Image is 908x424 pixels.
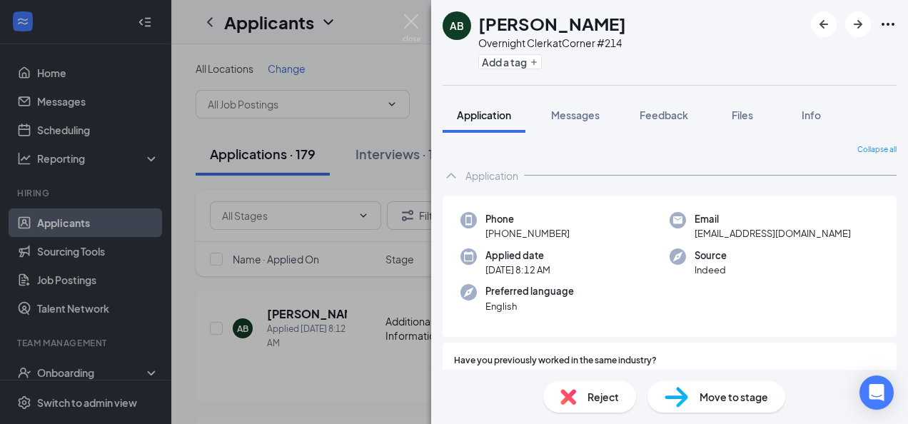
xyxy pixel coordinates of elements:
[811,11,837,37] button: ArrowLeftNew
[879,16,897,33] svg: Ellipses
[450,19,464,33] div: AB
[485,284,574,298] span: Preferred language
[485,212,570,226] span: Phone
[695,263,727,277] span: Indeed
[551,108,600,121] span: Messages
[485,226,570,241] span: [PHONE_NUMBER]
[457,108,511,121] span: Application
[465,168,518,183] div: Application
[640,108,688,121] span: Feedback
[530,58,538,66] svg: Plus
[845,11,871,37] button: ArrowRight
[478,11,626,36] h1: [PERSON_NAME]
[857,144,897,156] span: Collapse all
[485,263,550,277] span: [DATE] 8:12 AM
[587,389,619,405] span: Reject
[485,299,574,313] span: English
[700,389,768,405] span: Move to stage
[478,54,542,69] button: PlusAdd a tag
[695,212,851,226] span: Email
[849,16,867,33] svg: ArrowRight
[454,354,657,368] span: Have you previously worked in the same industry?
[478,36,626,50] div: Overnight Clerk at Corner #214
[485,248,550,263] span: Applied date
[859,375,894,410] div: Open Intercom Messenger
[815,16,832,33] svg: ArrowLeftNew
[443,167,460,184] svg: ChevronUp
[732,108,753,121] span: Files
[802,108,821,121] span: Info
[695,248,727,263] span: Source
[695,226,851,241] span: [EMAIL_ADDRESS][DOMAIN_NAME]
